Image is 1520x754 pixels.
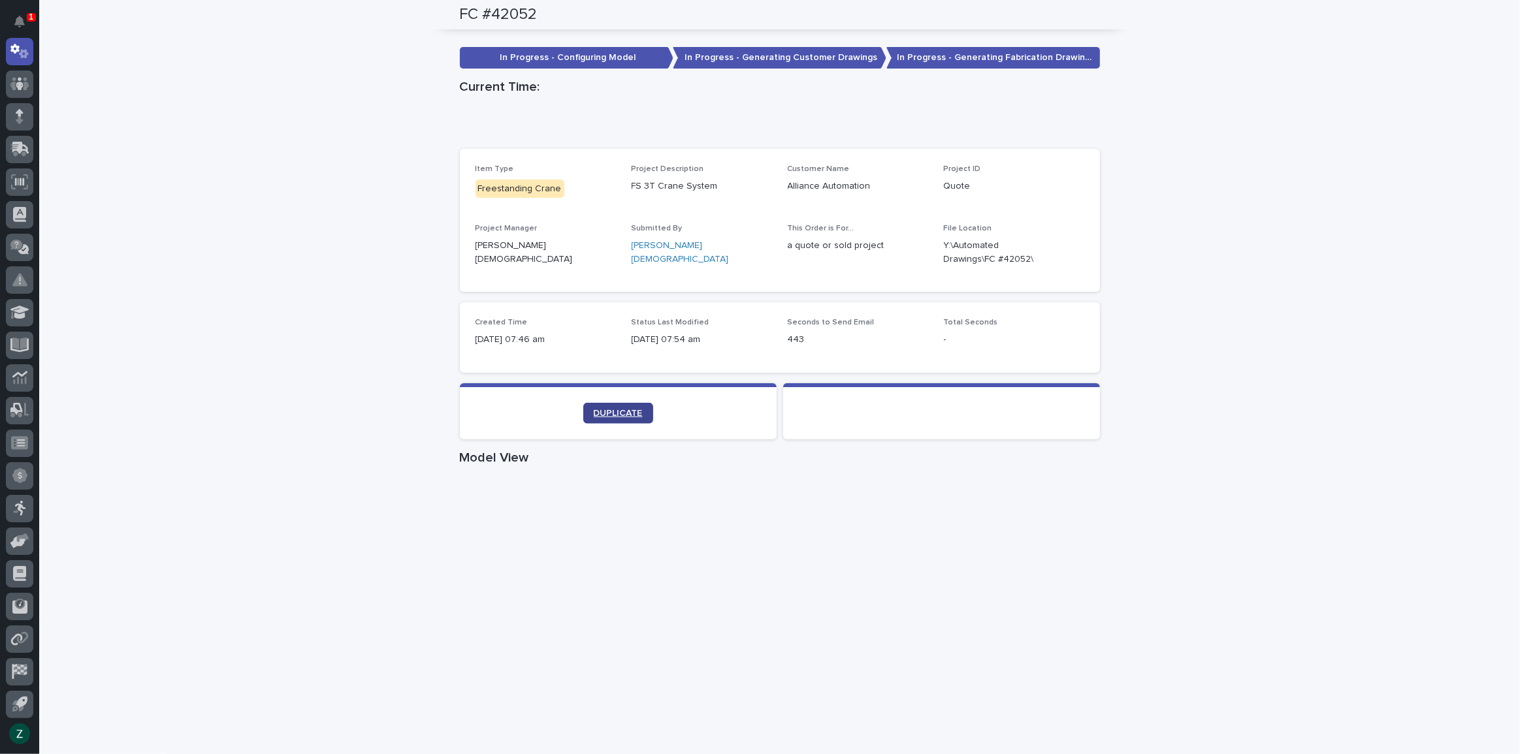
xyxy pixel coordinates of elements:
[788,165,850,173] span: Customer Name
[16,16,33,37] div: Notifications1
[476,225,538,232] span: Project Manager
[583,403,653,424] a: DUPLICATE
[944,180,1084,193] p: Quote
[6,720,33,747] button: users-avatar
[673,47,886,69] p: In Progress - Generating Customer Drawings
[460,100,1100,149] iframe: Current Time:
[632,319,709,326] span: Status Last Modified
[944,333,1084,347] p: -
[632,225,683,232] span: Submitted By
[788,225,854,232] span: This Order is For...
[460,47,673,69] p: In Progress - Configuring Model
[476,333,616,347] p: [DATE] 07:46 am
[460,79,1100,95] h1: Current Time:
[788,180,928,193] p: Alliance Automation
[460,5,538,24] h2: FC #42052
[632,239,772,266] a: [PERSON_NAME][DEMOGRAPHIC_DATA]
[944,165,981,173] span: Project ID
[460,450,1100,465] h1: Model View
[788,333,928,347] p: 443
[788,239,928,253] p: a quote or sold project
[476,165,514,173] span: Item Type
[632,180,772,193] p: FS 3T Crane System
[476,239,616,266] p: [PERSON_NAME][DEMOGRAPHIC_DATA]
[632,333,772,347] p: [DATE] 07:54 am
[29,12,33,22] p: 1
[944,319,998,326] span: Total Seconds
[594,409,643,418] span: DUPLICATE
[632,165,704,173] span: Project Description
[476,180,564,198] div: Freestanding Crane
[944,239,1053,266] : Y:\Automated Drawings\FC #42052\
[6,8,33,35] button: Notifications
[476,319,528,326] span: Created Time
[788,319,875,326] span: Seconds to Send Email
[944,225,992,232] span: File Location
[886,47,1100,69] p: In Progress - Generating Fabrication Drawings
